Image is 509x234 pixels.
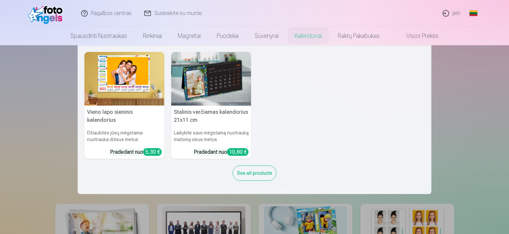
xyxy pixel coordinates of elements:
[171,127,251,145] h6: Laikykite savo mėgstamą nuotrauką matomą visus metus
[209,27,247,45] a: Puodeliai
[170,27,209,45] a: Magnetai
[287,27,330,45] a: Kalendoriai
[171,52,251,159] a: Stalinis verčiamas kalendorius 21x11 cmStalinis verčiamas kalendorius 21x11 cmLaikykite savo mėgs...
[63,27,135,45] a: Spausdinti nuotraukas
[247,27,287,45] a: Suvenyrai
[110,148,162,156] div: Pradedant nuo
[388,27,446,45] a: Visos prekės
[171,52,251,106] img: Stalinis verčiamas kalendorius 21x11 cm
[194,148,249,156] div: Pradedant nuo
[330,27,388,45] a: Raktų pakabukas
[28,3,66,24] img: /fa2
[84,106,165,127] h5: Vieno lapo sieninis kalendorius
[227,148,249,156] div: 10,80 €
[84,52,165,106] img: Vieno lapo sieninis kalendorius
[84,52,165,159] a: Vieno lapo sieninis kalendoriusVieno lapo sieninis kalendoriusDžiaukitės jūsų mėgstama nuotrauka ...
[84,127,165,145] h6: Džiaukitės jūsų mėgstama nuotrauka ištisus metus
[171,106,251,127] h5: Stalinis verčiamas kalendorius 21x11 cm
[135,27,170,45] a: Rinkiniai
[233,169,277,176] a: See all products
[233,165,277,181] div: See all products
[143,148,162,156] div: 5,30 €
